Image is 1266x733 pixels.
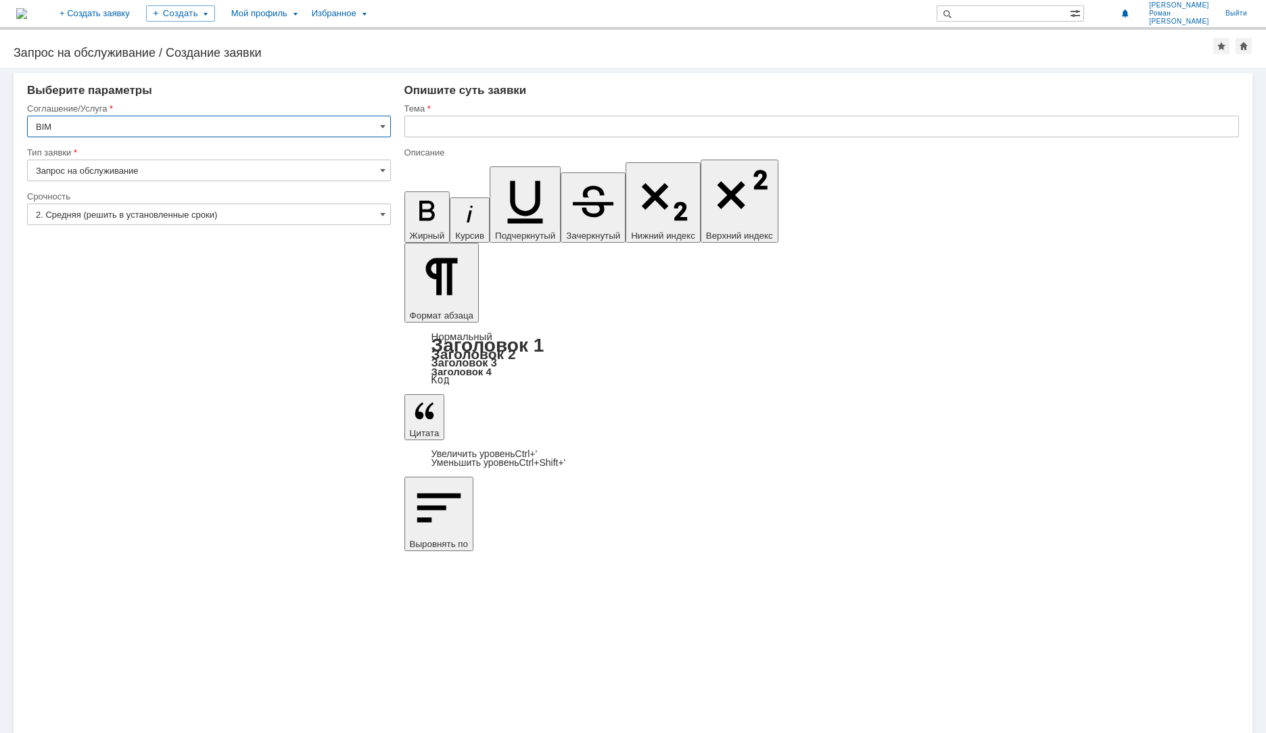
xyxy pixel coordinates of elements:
[626,162,701,243] button: Нижний индекс
[431,366,492,377] a: Заголовок 4
[490,166,561,243] button: Подчеркнутый
[14,46,1213,60] div: Запрос на обслуживание / Создание заявки
[431,448,538,459] a: Increase
[27,104,388,113] div: Соглашение/Услуга
[1213,38,1229,54] div: Добавить в избранное
[431,335,544,356] a: Заголовок 1
[495,231,555,241] span: Подчеркнутый
[1070,6,1083,19] span: Расширенный поиск
[701,160,778,243] button: Верхний индекс
[410,231,445,241] span: Жирный
[16,8,27,19] img: logo
[404,477,473,551] button: Выровнять по
[515,448,538,459] span: Ctrl+'
[1149,1,1209,9] span: [PERSON_NAME]
[404,104,1236,113] div: Тема
[146,5,215,22] div: Создать
[561,172,626,243] button: Зачеркнутый
[410,310,473,321] span: Формат абзаца
[27,148,388,157] div: Тип заявки
[404,243,479,323] button: Формат абзаца
[16,8,27,19] a: Перейти на домашнюю страницу
[631,231,695,241] span: Нижний индекс
[431,374,450,386] a: Код
[404,191,450,243] button: Жирный
[404,84,527,97] span: Опишите суть заявки
[1149,18,1209,26] span: [PERSON_NAME]
[1236,38,1252,54] div: Сделать домашней страницей
[27,192,388,201] div: Срочность
[410,428,440,438] span: Цитата
[519,457,565,468] span: Ctrl+Shift+'
[431,457,566,468] a: Decrease
[566,231,620,241] span: Зачеркнутый
[1149,9,1209,18] span: Роман
[455,231,484,241] span: Курсив
[431,356,497,369] a: Заголовок 3
[27,84,152,97] span: Выберите параметры
[404,148,1236,157] div: Описание
[706,231,773,241] span: Верхний индекс
[404,450,1239,467] div: Цитата
[410,539,468,549] span: Выровнять по
[431,346,516,362] a: Заголовок 2
[450,197,490,243] button: Курсив
[404,394,445,440] button: Цитата
[431,331,492,342] a: Нормальный
[404,332,1239,385] div: Формат абзаца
